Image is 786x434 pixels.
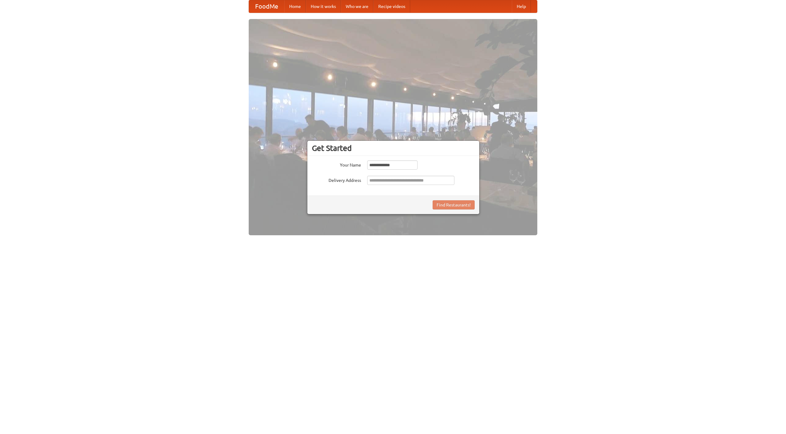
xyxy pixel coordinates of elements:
label: Your Name [312,160,361,168]
a: FoodMe [249,0,284,13]
a: Home [284,0,306,13]
a: How it works [306,0,341,13]
a: Who we are [341,0,373,13]
a: Recipe videos [373,0,410,13]
a: Help [512,0,531,13]
label: Delivery Address [312,176,361,183]
button: Find Restaurants! [433,200,475,209]
h3: Get Started [312,144,475,153]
